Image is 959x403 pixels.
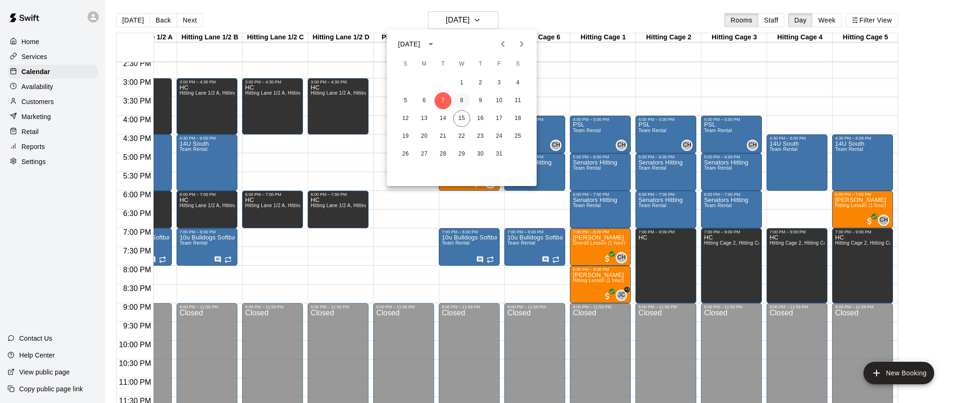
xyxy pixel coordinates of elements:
[453,110,470,127] button: 15
[416,92,433,109] button: 6
[472,75,489,91] button: 2
[435,92,451,109] button: 7
[416,110,433,127] button: 13
[453,128,470,145] button: 22
[453,92,470,109] button: 8
[491,75,508,91] button: 3
[435,146,451,163] button: 28
[398,39,420,49] div: [DATE]
[453,146,470,163] button: 29
[416,55,433,74] span: Monday
[472,146,489,163] button: 30
[472,92,489,109] button: 9
[435,128,451,145] button: 21
[509,55,526,74] span: Saturday
[397,92,414,109] button: 5
[453,55,470,74] span: Wednesday
[397,110,414,127] button: 12
[435,110,451,127] button: 14
[491,128,508,145] button: 24
[509,128,526,145] button: 25
[397,146,414,163] button: 26
[491,110,508,127] button: 17
[509,92,526,109] button: 11
[397,128,414,145] button: 19
[509,110,526,127] button: 18
[509,75,526,91] button: 4
[472,110,489,127] button: 16
[435,55,451,74] span: Tuesday
[416,128,433,145] button: 20
[494,35,512,53] button: Previous month
[512,35,531,53] button: Next month
[472,55,489,74] span: Thursday
[491,146,508,163] button: 31
[453,75,470,91] button: 1
[416,146,433,163] button: 27
[397,55,414,74] span: Sunday
[491,55,508,74] span: Friday
[472,128,489,145] button: 23
[491,92,508,109] button: 10
[423,36,439,52] button: calendar view is open, switch to year view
